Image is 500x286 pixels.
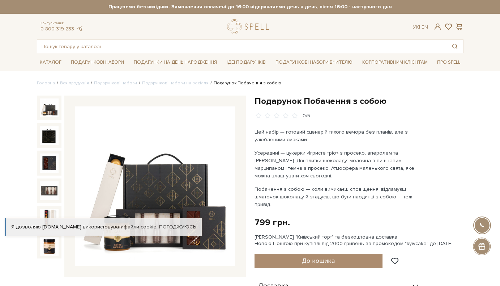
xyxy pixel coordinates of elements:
span: Консультація: [40,21,83,26]
img: Подарунок Побачення з собою [40,153,59,172]
p: Усередині — цукерки «Ігристе тріо» з просеко, аперолем та [PERSON_NAME]. Дві плитки шоколаду: мол... [255,149,424,180]
a: Корпоративним клієнтам [359,57,431,68]
div: [PERSON_NAME] "Київський торт" та безкоштовна доставка Новою Поштою при купівлі від 2000 гривень ... [255,234,463,247]
a: Подарункові набори [94,80,137,86]
div: Я дозволяю [DOMAIN_NAME] використовувати [6,224,202,230]
div: 0/5 [303,113,310,119]
a: logo [227,19,272,34]
img: Подарунок Побачення з собою [75,106,235,266]
img: Подарунок Побачення з собою [40,237,59,256]
li: Подарунок Побачення з собою [209,80,281,87]
div: Ук [413,24,428,30]
a: telegram [76,26,83,32]
a: Про Spell [434,57,463,68]
button: До кошика [255,254,383,268]
p: Побачення з собою — коли вимикаєш сповіщення, відламуєш шматочок шоколаду й згадуєш, що бути наод... [255,185,424,208]
p: Цей набір — готовий сценарій тихого вечора без планів, але з улюбленими смаками. [255,128,424,143]
a: Подарункові набори Вчителю [273,56,355,68]
img: Подарунок Побачення з собою [40,126,59,145]
a: Каталог [37,57,64,68]
a: Подарункові набори [68,57,127,68]
span: | [419,24,420,30]
img: Подарунок Побачення з собою [40,98,59,117]
a: Подарункові набори на весілля [142,80,209,86]
a: Погоджуюсь [159,224,196,230]
strong: Працюємо без вихідних. Замовлення оплачені до 16:00 відправляємо день в день, після 16:00 - насту... [37,4,463,10]
img: Подарунок Побачення з собою [40,181,59,200]
button: Пошук товару у каталозі [446,40,463,53]
a: En [422,24,428,30]
a: Ідеї подарунків [224,57,269,68]
img: Подарунок Побачення з собою [40,209,59,228]
a: 0 800 319 233 [40,26,74,32]
span: До кошика [302,257,335,265]
a: Головна [37,80,55,86]
a: Подарунки на День народження [131,57,220,68]
input: Пошук товару у каталозі [37,40,446,53]
a: Вся продукція [60,80,89,86]
a: файли cookie [124,224,157,230]
div: 799 грн. [255,217,290,228]
h1: Подарунок Побачення з собою [255,96,463,107]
